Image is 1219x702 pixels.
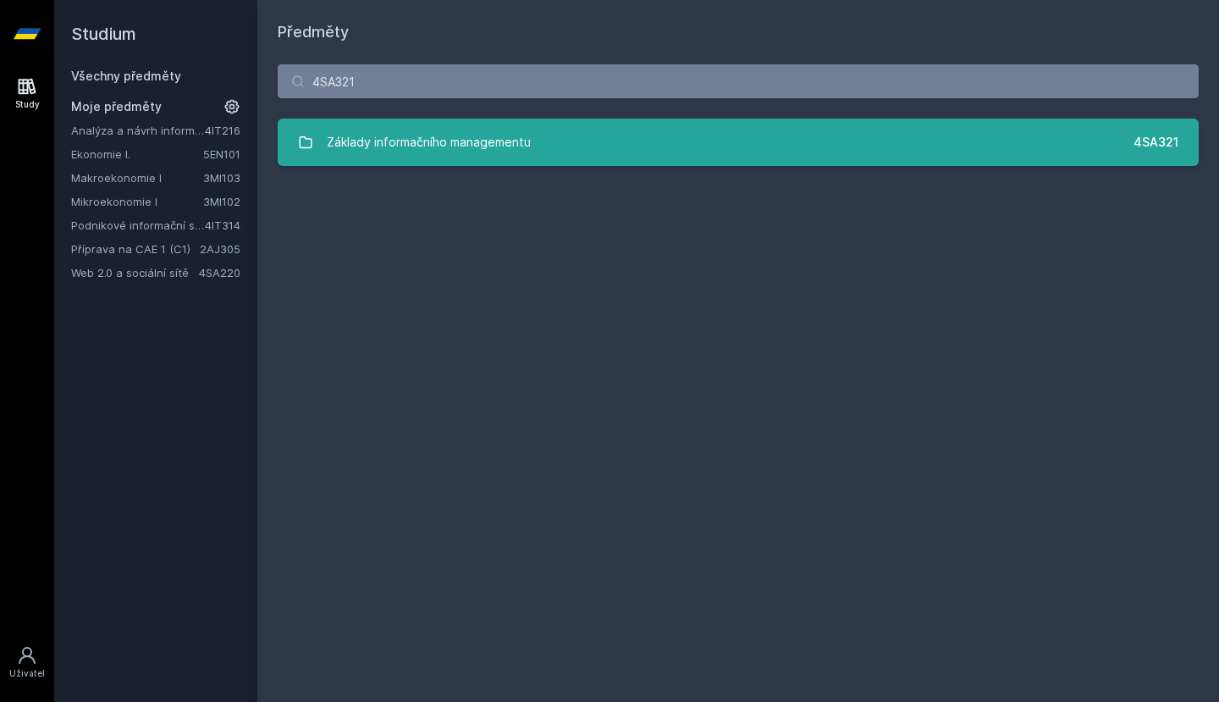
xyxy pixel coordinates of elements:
span: Moje předměty [71,98,162,115]
a: Study [3,68,51,119]
div: Study [15,98,40,111]
a: Ekonomie I. [71,146,203,163]
div: Základy informačního managementu [327,125,531,159]
input: Název nebo ident předmětu… [278,64,1199,98]
a: 3MI102 [203,195,240,208]
a: Podnikové informační systémy [71,217,205,234]
a: Analýza a návrh informačních systémů [71,122,205,139]
a: 5EN101 [203,147,240,161]
a: 4IT216 [205,124,240,137]
a: Uživatel [3,637,51,688]
a: 2AJ305 [200,242,240,256]
a: Základy informačního managementu 4SA321 [278,119,1199,166]
a: 4IT314 [205,218,240,232]
a: Web 2.0 a sociální sítě [71,264,199,281]
a: Všechny předměty [71,69,181,83]
div: 4SA321 [1134,134,1178,151]
a: Mikroekonomie I [71,193,203,210]
div: Uživatel [9,667,45,680]
a: Makroekonomie I [71,169,203,186]
a: 3MI103 [203,171,240,185]
h1: Předměty [278,20,1199,44]
a: Příprava na CAE 1 (C1) [71,240,200,257]
a: 4SA220 [199,266,240,279]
